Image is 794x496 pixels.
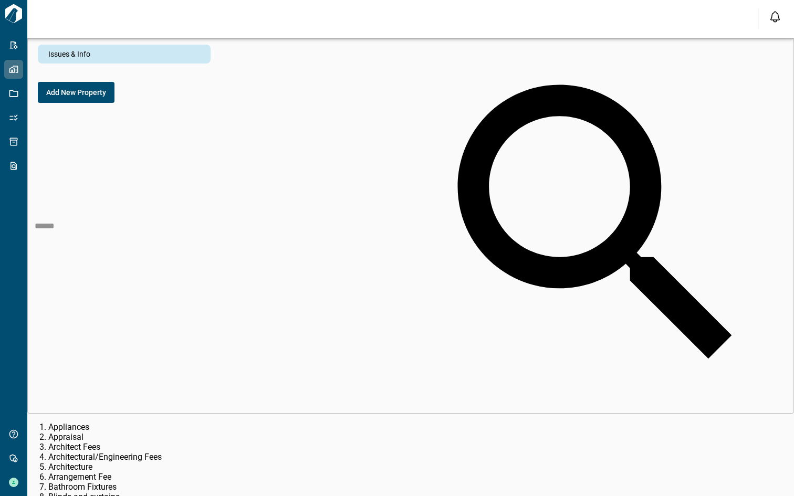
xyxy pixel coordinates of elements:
[38,45,211,64] div: Issues & Info
[38,82,114,103] button: Add New Property
[48,472,794,482] div: Arrangement Fee
[48,432,794,442] div: Appraisal
[38,8,211,26] div: Documents
[48,442,794,452] div: Architect Fees
[48,422,794,432] div: Appliances
[38,26,211,45] div: Photos
[767,8,783,25] button: Open notification feed
[48,49,90,59] span: Issues & Info
[48,462,794,472] div: Architecture
[48,452,794,462] div: Architectural/Engineering Fees
[46,87,106,98] span: Add New Property
[38,64,211,82] div: Job History
[48,482,794,492] div: Bathroom Fixtures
